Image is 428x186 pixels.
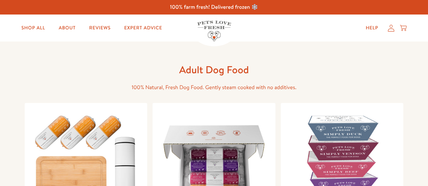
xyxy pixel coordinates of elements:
[16,21,50,35] a: Shop All
[119,21,167,35] a: Expert Advice
[84,21,116,35] a: Reviews
[53,21,81,35] a: About
[106,63,322,76] h1: Adult Dog Food
[197,21,231,41] img: Pets Love Fresh
[360,21,384,35] a: Help
[132,84,296,91] span: 100% Natural, Fresh Dog Food. Gently steam cooked with no additives.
